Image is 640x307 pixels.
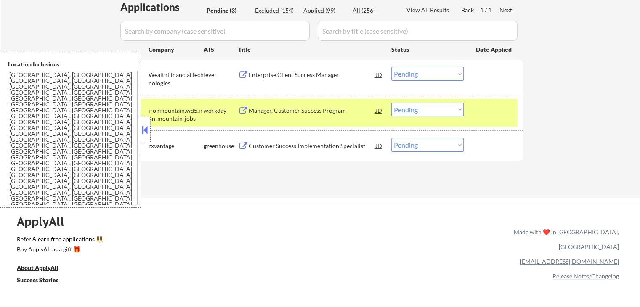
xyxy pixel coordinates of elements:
[249,142,376,150] div: Customer Success Implementation Specialist
[510,225,619,254] div: Made with ❤️ in [GEOGRAPHIC_DATA], [GEOGRAPHIC_DATA]
[303,6,345,15] div: Applied (99)
[375,67,383,82] div: JD
[375,103,383,118] div: JD
[406,6,451,14] div: View All Results
[255,6,297,15] div: Excluded (154)
[17,264,70,274] a: About ApplyAll
[499,6,513,14] div: Next
[17,246,101,252] div: Buy ApplyAll as a gift 🎁
[318,21,518,41] input: Search by title (case sensitive)
[375,138,383,153] div: JD
[552,273,619,280] a: Release Notes/Changelog
[520,258,619,265] a: [EMAIL_ADDRESS][DOMAIN_NAME]
[149,45,204,54] div: Company
[204,45,238,54] div: ATS
[476,45,513,54] div: Date Applied
[149,71,204,87] div: WealthFinancialTechnologies
[204,142,238,150] div: greenhouse
[204,71,238,79] div: lever
[461,6,475,14] div: Back
[249,106,376,115] div: Manager, Customer Success Program
[238,45,383,54] div: Title
[207,6,249,15] div: Pending (3)
[17,236,338,245] a: Refer & earn free applications 👯‍♀️
[17,214,74,229] div: ApplyAll
[204,106,238,115] div: workday
[249,71,376,79] div: Enterprise Client Success Manager
[17,245,101,256] a: Buy ApplyAll as a gift 🎁
[353,6,395,15] div: All (256)
[120,2,204,12] div: Applications
[149,106,204,123] div: ironmountain.wd5.iron-mountain-jobs
[120,21,310,41] input: Search by company (case sensitive)
[17,276,58,283] u: Success Stories
[17,264,58,271] u: About ApplyAll
[17,276,70,286] a: Success Stories
[480,6,499,14] div: 1 / 1
[149,142,204,150] div: rxvantage
[8,60,138,69] div: Location Inclusions:
[391,42,464,57] div: Status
